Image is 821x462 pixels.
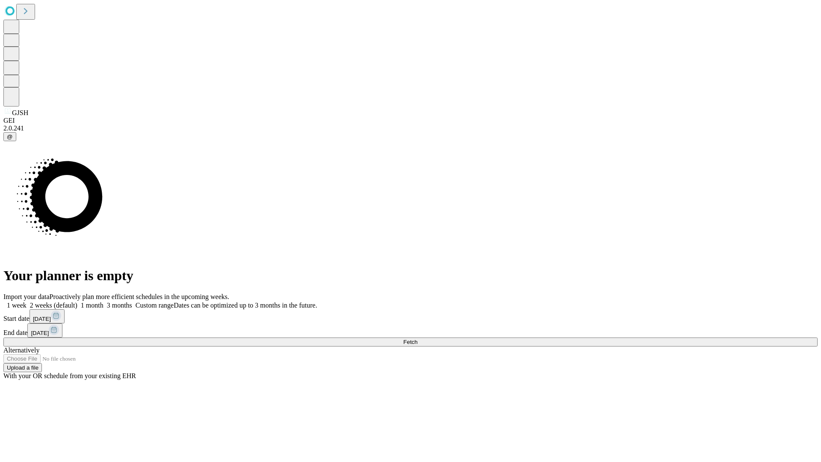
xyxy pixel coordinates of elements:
button: [DATE] [30,309,65,323]
button: [DATE] [27,323,62,338]
span: Fetch [403,339,417,345]
span: 1 month [81,302,103,309]
h1: Your planner is empty [3,268,818,284]
span: [DATE] [31,330,49,336]
span: 2 weeks (default) [30,302,77,309]
button: @ [3,132,16,141]
div: End date [3,323,818,338]
span: Dates can be optimized up to 3 months in the future. [174,302,317,309]
span: Import your data [3,293,50,300]
span: Proactively plan more efficient schedules in the upcoming weeks. [50,293,229,300]
span: Custom range [136,302,174,309]
span: With your OR schedule from your existing EHR [3,372,136,379]
span: [DATE] [33,316,51,322]
span: Alternatively [3,346,39,354]
div: Start date [3,309,818,323]
button: Upload a file [3,363,42,372]
div: GEI [3,117,818,124]
span: 3 months [107,302,132,309]
span: 1 week [7,302,27,309]
button: Fetch [3,338,818,346]
span: @ [7,133,13,140]
div: 2.0.241 [3,124,818,132]
span: GJSH [12,109,28,116]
